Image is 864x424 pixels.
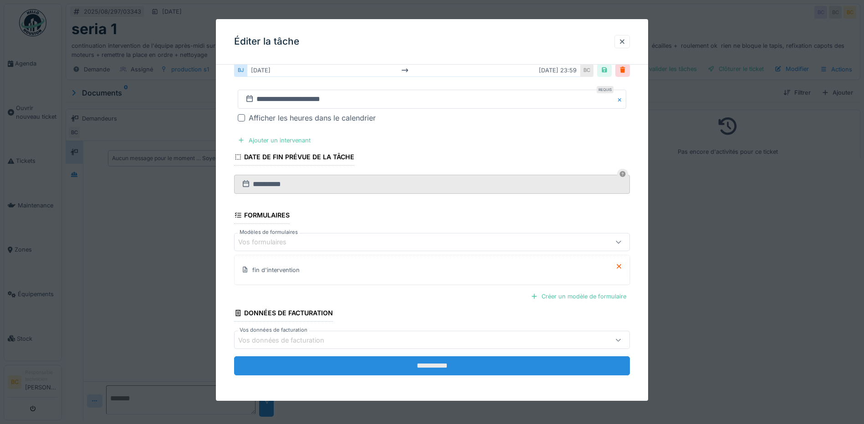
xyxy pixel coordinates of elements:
[616,90,626,109] button: Close
[238,326,309,334] label: Vos données de facturation
[581,64,593,77] div: BC
[238,237,299,247] div: Vos formulaires
[234,36,299,47] h3: Éditer la tâche
[238,335,337,345] div: Vos données de facturation
[252,266,300,274] div: fin d'intervention
[247,64,581,77] div: [DATE] [DATE] 23:59
[597,86,613,93] div: Requis
[527,290,630,303] div: Créer un modèle de formulaire
[234,306,333,322] div: Données de facturation
[249,112,376,123] div: Afficher les heures dans le calendrier
[234,64,247,77] div: BJ
[234,150,354,166] div: Date de fin prévue de la tâche
[234,208,290,224] div: Formulaires
[234,134,314,146] div: Ajouter un intervenant
[238,228,300,236] label: Modèles de formulaires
